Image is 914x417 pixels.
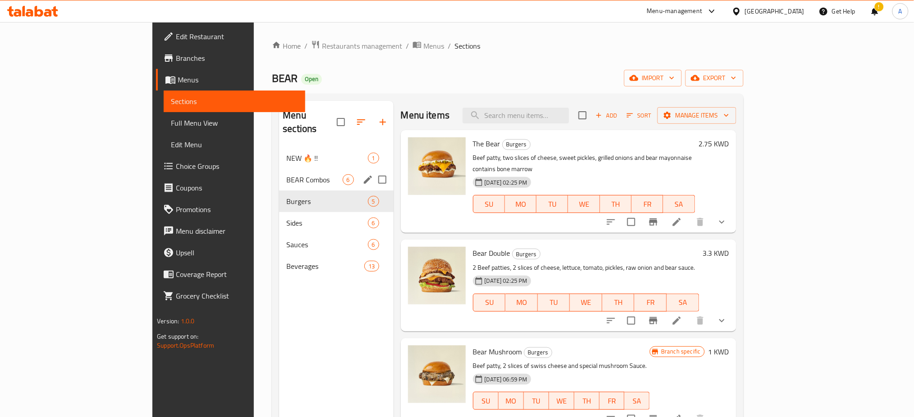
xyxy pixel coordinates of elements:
[473,137,501,150] span: The Bear
[717,217,727,227] svg: Show Choices
[538,294,570,312] button: TU
[542,296,567,309] span: TU
[899,6,902,16] span: A
[286,261,364,272] span: Beverages
[477,296,502,309] span: SU
[574,296,599,309] span: WE
[286,153,367,163] span: NEW 🔥 !!
[157,315,179,327] span: Version:
[703,247,729,259] h6: 3.3 KWD
[505,195,537,213] button: MO
[286,218,367,228] span: Sides
[540,198,565,211] span: TU
[473,360,650,372] p: Beef patty, 2 slices of swiss cheese and special mushroom Sauce.
[632,195,663,213] button: FR
[156,177,305,199] a: Coupons
[600,392,625,410] button: FR
[622,311,641,330] span: Select to update
[708,345,729,358] h6: 1 KWD
[528,394,546,408] span: TU
[699,137,729,150] h6: 2.75 KWD
[600,195,632,213] button: TH
[505,294,538,312] button: MO
[171,139,298,150] span: Edit Menu
[473,345,522,358] span: Bear Mushroom
[600,211,622,233] button: sort-choices
[665,110,729,121] span: Manage items
[631,73,675,84] span: import
[473,294,505,312] button: SU
[621,109,657,122] span: Sort items
[311,40,402,52] a: Restaurants management
[304,41,308,51] li: /
[568,195,600,213] button: WE
[365,262,378,271] span: 13
[745,6,804,16] div: [GEOGRAPHIC_DATA]
[473,262,699,273] p: 2 Beef patties, 2 slices of cheese, lettuce, tomato, pickles, raw onion and bear sauce.
[176,290,298,301] span: Grocery Checklist
[570,294,602,312] button: WE
[572,198,596,211] span: WE
[573,106,592,125] span: Select section
[176,204,298,215] span: Promotions
[643,310,664,331] button: Branch-specific-item
[156,285,305,307] a: Grocery Checklist
[156,155,305,177] a: Choice Groups
[634,294,667,312] button: FR
[361,173,375,186] button: edit
[448,41,451,51] li: /
[364,261,379,272] div: items
[635,198,660,211] span: FR
[671,296,696,309] span: SA
[663,195,695,213] button: SA
[502,139,531,150] div: Burgers
[279,234,393,255] div: Sauces6
[503,139,530,150] span: Burgers
[638,296,663,309] span: FR
[689,310,711,331] button: delete
[408,137,466,195] img: The Bear
[331,113,350,131] span: Select all sections
[592,109,621,122] span: Add item
[156,242,305,263] a: Upsell
[171,118,298,128] span: Full Menu View
[671,217,682,227] a: Edit menu item
[477,198,501,211] span: SU
[176,226,298,236] span: Menu disclaimer
[481,375,531,384] span: [DATE] 06:59 PM
[368,196,379,207] div: items
[643,211,664,233] button: Branch-specific-item
[368,153,379,163] div: items
[622,213,641,231] span: Select to update
[279,147,393,169] div: NEW 🔥 !!1
[286,174,342,185] div: BEAR Combos
[286,196,367,207] span: Burgers
[157,340,214,351] a: Support.OpsPlatform
[509,296,534,309] span: MO
[524,347,552,358] span: Burgers
[279,212,393,234] div: Sides6
[481,178,531,187] span: [DATE] 02:25 PM
[574,392,600,410] button: TH
[181,315,195,327] span: 1.0.0
[368,218,379,228] div: items
[156,199,305,220] a: Promotions
[671,315,682,326] a: Edit menu item
[279,169,393,190] div: BEAR Combos6edit
[594,110,619,121] span: Add
[693,73,736,84] span: export
[350,111,372,133] span: Sort sections
[413,40,444,52] a: Menus
[657,347,704,356] span: Branch specific
[368,239,379,250] div: items
[286,239,367,250] span: Sauces
[156,263,305,285] a: Coverage Report
[592,109,621,122] button: Add
[502,394,520,408] span: MO
[406,41,409,51] li: /
[176,31,298,42] span: Edit Restaurant
[473,392,499,410] button: SU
